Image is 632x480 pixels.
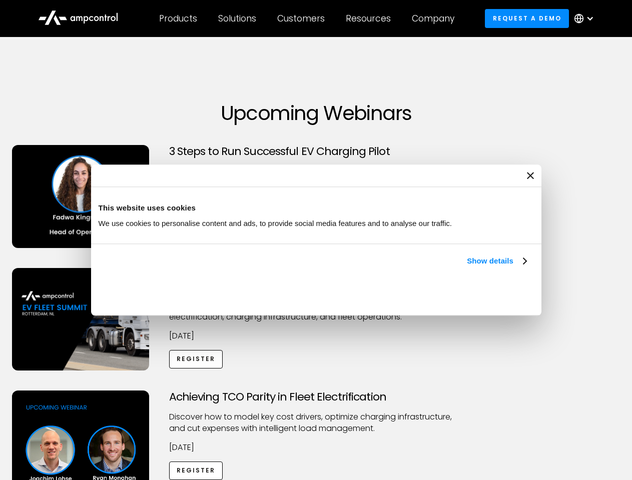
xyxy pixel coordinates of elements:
[99,202,534,214] div: This website uses cookies
[159,13,197,24] div: Products
[12,101,620,125] h1: Upcoming Webinars
[527,172,534,179] button: Close banner
[169,350,223,368] a: Register
[169,411,463,434] p: Discover how to model key cost drivers, optimize charging infrastructure, and cut expenses with i...
[169,330,463,341] p: [DATE]
[277,13,325,24] div: Customers
[412,13,454,24] div: Company
[218,13,256,24] div: Solutions
[485,9,569,27] a: Request a demo
[386,278,530,307] button: Okay
[99,219,452,227] span: We use cookies to personalise content and ads, to provide social media features and to analyse ou...
[169,390,463,403] h3: Achieving TCO Parity in Fleet Electrification
[346,13,391,24] div: Resources
[169,461,223,480] a: Register
[467,255,526,267] a: Show details
[169,145,463,158] h3: 3 Steps to Run Successful EV Charging Pilot
[169,442,463,453] p: [DATE]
